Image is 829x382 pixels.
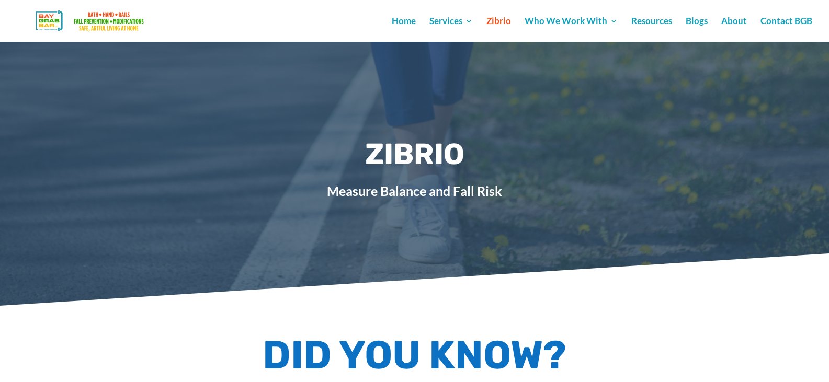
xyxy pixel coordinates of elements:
a: Services [429,17,473,42]
a: Home [392,17,416,42]
a: Blogs [686,17,708,42]
a: Contact BGB [760,17,812,42]
span: Measure Balance and Fall Risk [211,181,619,201]
a: Resources [631,17,672,42]
img: Bay Grab Bar [18,7,165,34]
a: Who We Work With [525,17,618,42]
a: Zibrio [486,17,511,42]
h1: Zibrio [211,132,619,181]
a: About [721,17,747,42]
